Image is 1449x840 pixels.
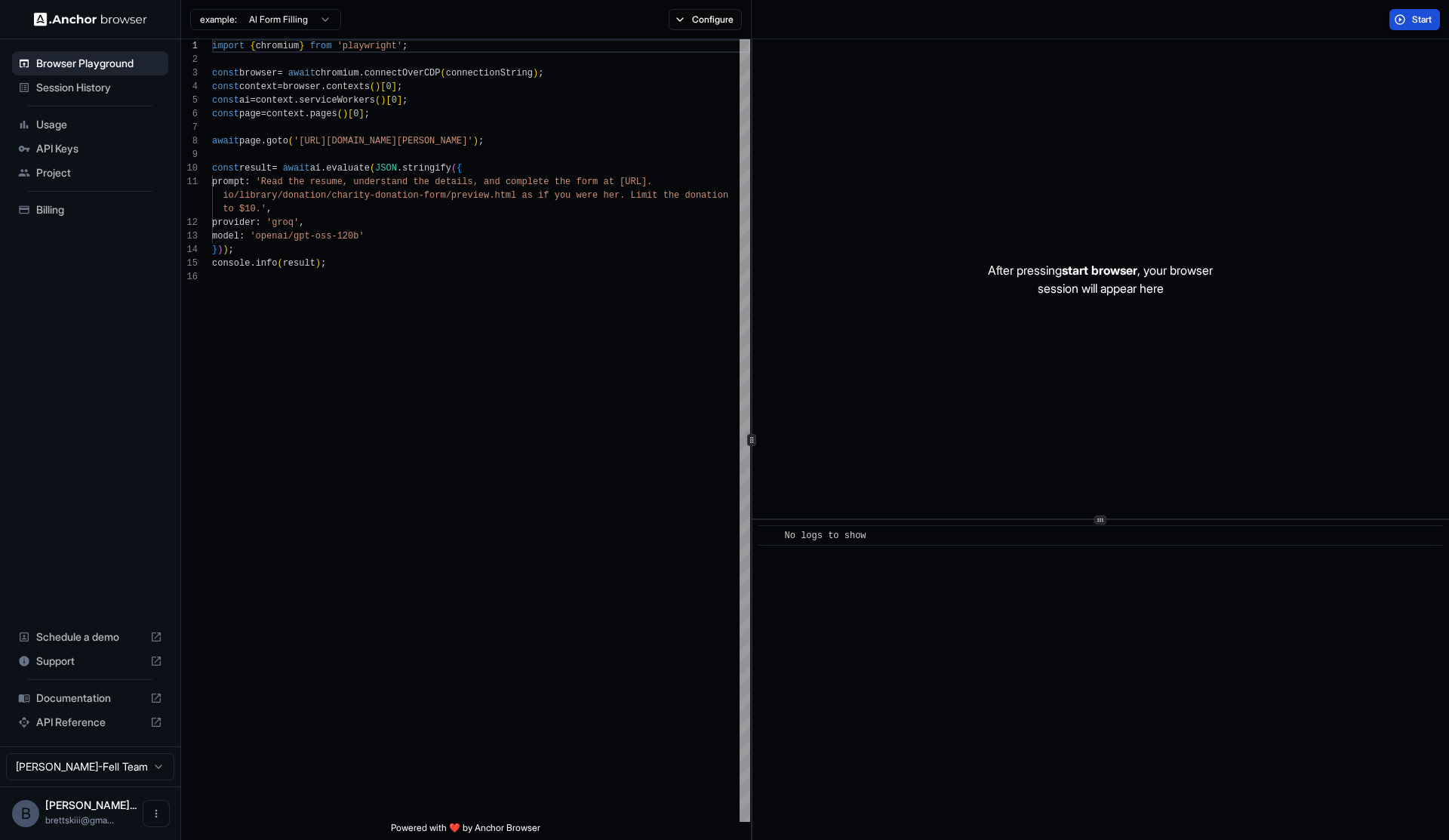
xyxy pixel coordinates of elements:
span: brettskiii@gmail.com [45,814,114,826]
span: : [245,177,250,187]
div: 8 [181,134,198,148]
span: io/library/donation/charity-donation-form/preview. [223,190,494,201]
div: API Reference [12,710,168,734]
span: serviceWorkers [299,95,375,106]
div: 7 [181,121,198,134]
span: page [239,109,261,119]
span: ; [229,245,234,255]
div: Browser Playground [12,51,168,75]
span: Start [1412,14,1433,26]
span: : [256,217,261,228]
span: browser [283,82,321,92]
span: . [321,82,326,92]
span: ; [402,95,408,106]
span: ; [538,68,543,78]
span: await [288,68,315,78]
span: chromium [315,68,359,78]
div: 13 [181,229,198,243]
span: } [212,245,217,255]
span: example: [200,14,237,26]
span: = [272,163,277,174]
span: ( [288,136,294,146]
span: result [239,163,272,174]
div: Support [12,649,168,673]
span: 'Read the resume, understand the details, and comp [256,177,528,187]
span: 'playwright' [337,41,402,51]
span: API Keys [36,141,162,156]
span: , [299,217,304,228]
span: 0 [392,95,397,106]
span: import [212,41,245,51]
span: ( [337,109,343,119]
span: ) [343,109,348,119]
button: Open menu [143,800,170,827]
span: html as if you were her. Limit the donation [494,190,728,201]
span: const [212,95,239,106]
div: Billing [12,198,168,222]
span: 'openai/gpt-oss-120b' [250,231,364,242]
span: page [239,136,261,146]
span: ) [380,95,386,106]
span: ( [370,82,375,92]
div: B [12,800,39,827]
span: ) [217,245,223,255]
span: browser [239,68,277,78]
span: . [294,95,299,106]
span: ( [375,95,380,106]
div: 1 [181,39,198,53]
span: context [266,109,304,119]
span: ] [397,95,402,106]
span: ; [402,41,408,51]
span: Browser Playground [36,56,162,71]
span: from [310,41,332,51]
div: 4 [181,80,198,94]
span: . [321,163,326,174]
span: ( [441,68,446,78]
span: ​ [766,528,774,543]
span: provider [212,217,256,228]
span: Session History [36,80,162,95]
span: ai [239,95,250,106]
span: . [397,163,402,174]
span: contexts [326,82,370,92]
span: ai [310,163,321,174]
span: const [212,163,239,174]
span: Billing [36,202,162,217]
span: result [283,258,315,269]
span: : [239,231,245,242]
span: ( [451,163,457,174]
span: await [212,136,239,146]
span: context [239,82,277,92]
span: start browser [1062,263,1137,278]
span: 'groq' [266,217,299,228]
span: ; [321,258,326,269]
div: API Keys [12,137,168,161]
div: 3 [181,66,198,80]
span: ) [223,245,228,255]
span: [ [348,109,353,119]
span: goto [266,136,288,146]
span: ; [397,82,402,92]
span: [ [386,95,391,106]
span: Powered with ❤️ by Anchor Browser [391,822,540,840]
div: 15 [181,257,198,270]
span: ) [533,68,538,78]
div: 16 [181,270,198,284]
span: . [261,136,266,146]
div: 9 [181,148,198,162]
span: . [304,109,309,119]
div: 6 [181,107,198,121]
span: = [250,95,255,106]
span: chromium [256,41,300,51]
div: Session History [12,75,168,100]
div: 10 [181,162,198,175]
span: Project [36,165,162,180]
img: Anchor Logo [34,12,147,26]
span: 0 [353,109,358,119]
span: context [256,95,294,106]
span: . [250,258,255,269]
span: ) [375,82,380,92]
span: ] [358,109,364,119]
span: , [266,204,272,214]
span: ( [370,163,375,174]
